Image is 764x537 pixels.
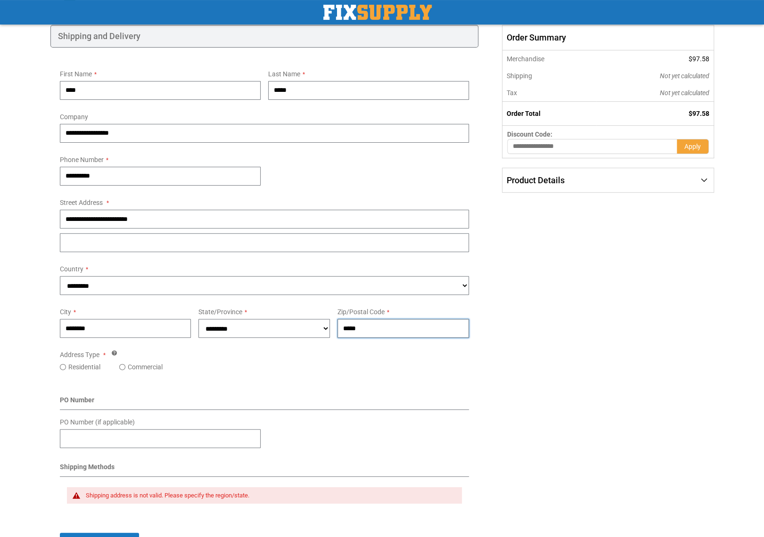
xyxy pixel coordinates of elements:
span: Not yet calculated [660,72,709,80]
span: $97.58 [689,55,709,63]
span: Address Type [60,351,99,358]
span: Order Summary [502,25,714,50]
span: Not yet calculated [660,89,709,97]
label: Residential [68,362,100,372]
a: store logo [323,5,432,20]
span: Country [60,265,83,273]
div: Shipping address is not valid. Please specify the region/state. [86,492,453,499]
th: Merchandise [502,50,596,67]
img: Fix Industrial Supply [323,5,432,20]
span: State/Province [198,308,242,316]
span: Product Details [507,175,565,185]
span: Zip/Postal Code [337,308,385,316]
div: PO Number [60,395,469,410]
span: Shipping [507,72,532,80]
strong: Order Total [507,110,541,117]
span: First Name [60,70,92,78]
span: Last Name [268,70,300,78]
button: Apply [677,139,709,154]
span: Phone Number [60,156,104,163]
span: Apply [684,143,701,150]
span: Street Address [60,199,103,206]
th: Tax [502,84,596,102]
span: Company [60,113,88,121]
span: Discount Code: [507,130,552,138]
div: Shipping Methods [60,462,469,477]
div: Shipping and Delivery [50,25,479,48]
span: City [60,308,71,316]
span: PO Number (if applicable) [60,418,135,426]
label: Commercial [128,362,163,372]
span: $97.58 [689,110,709,117]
